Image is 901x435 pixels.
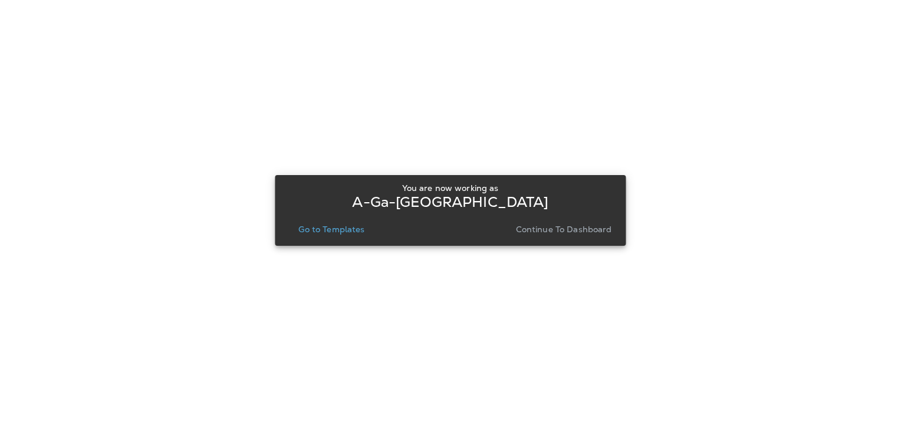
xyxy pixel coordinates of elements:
button: Go to Templates [294,221,369,238]
button: Continue to Dashboard [511,221,617,238]
p: Continue to Dashboard [516,225,612,234]
p: A-Ga-[GEOGRAPHIC_DATA] [352,197,548,207]
p: You are now working as [402,183,498,193]
p: Go to Templates [298,225,364,234]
